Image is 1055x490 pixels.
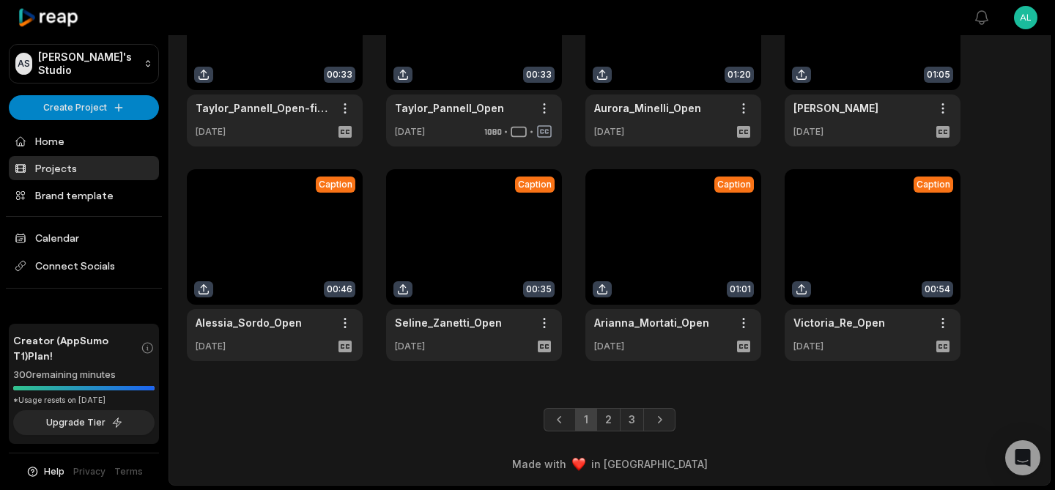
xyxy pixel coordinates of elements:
a: Page 1 is your current page [575,408,597,431]
a: Calendar [9,226,159,250]
span: Connect Socials [9,253,159,279]
a: Page 3 [620,408,644,431]
a: Taylor_Pannell_Open-finalDubbedClip [196,100,330,116]
img: heart emoji [572,458,585,471]
a: Home [9,129,159,153]
div: AS [15,53,32,75]
a: Victoria_Re_Open [793,315,885,330]
a: Privacy [73,465,105,478]
span: Creator (AppSumo T1) Plan! [13,333,141,363]
a: Alessia_Sordo_Open [196,315,302,330]
span: Help [44,465,64,478]
a: Previous page [544,408,576,431]
a: Brand template [9,183,159,207]
a: Page 2 [596,408,621,431]
button: Upgrade Tier [13,410,155,435]
div: Made with in [GEOGRAPHIC_DATA] [182,456,1037,472]
div: 300 remaining minutes [13,368,155,382]
a: [PERSON_NAME] [793,100,878,116]
div: *Usage resets on [DATE] [13,395,155,406]
a: Arianna_Mortati_Open [594,315,709,330]
a: Aurora_Minelli_Open [594,100,701,116]
a: Projects [9,156,159,180]
p: [PERSON_NAME]'s Studio [38,51,138,77]
a: Taylor_Pannell_Open [395,100,504,116]
div: Open Intercom Messenger [1005,440,1040,475]
button: Help [26,465,64,478]
button: Create Project [9,95,159,120]
a: Next page [643,408,675,431]
a: Terms [114,465,143,478]
ul: Pagination [544,408,675,431]
a: Seline_Zanetti_Open [395,315,502,330]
